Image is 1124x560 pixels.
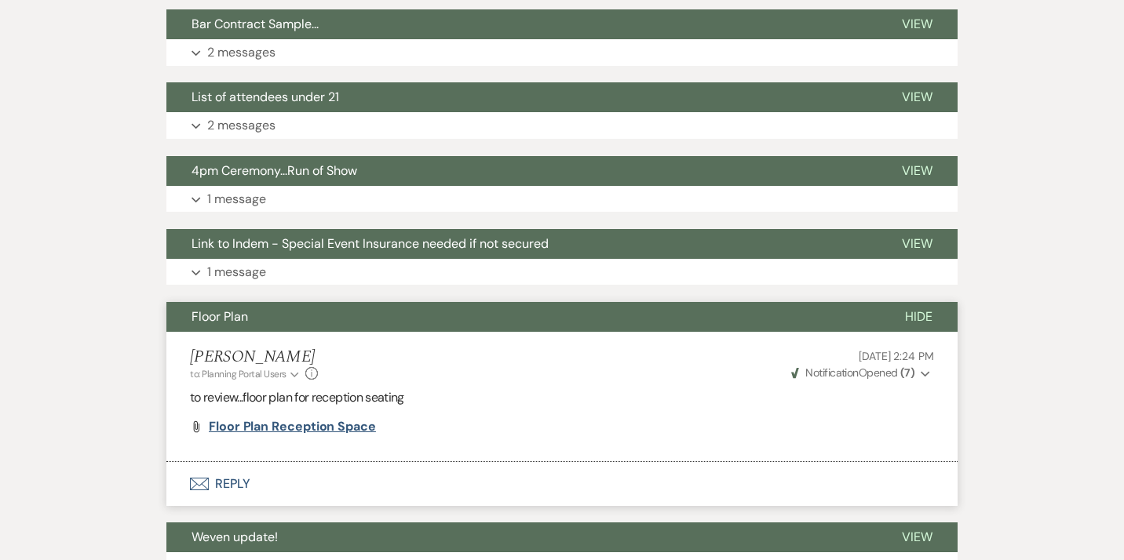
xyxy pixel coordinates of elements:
button: Floor Plan [166,302,880,332]
span: [DATE] 2:24 PM [859,349,934,363]
button: 4pm Ceremony...Run of Show [166,156,877,186]
p: to review...floor plan for reception seating [190,387,934,408]
button: to: Planning Portal Users [190,367,301,381]
button: List of attendees under 21 [166,82,877,112]
span: View [902,16,932,32]
span: Opened [791,365,914,380]
span: List of attendees under 21 [192,89,339,105]
p: 1 message [207,189,266,209]
button: Weven update! [166,522,877,552]
button: 1 message [166,259,958,285]
button: View [877,522,958,552]
span: Floor Plan [192,308,248,325]
button: View [877,9,958,39]
button: 2 messages [166,39,958,66]
p: 2 messages [207,42,276,63]
span: View [902,529,932,545]
span: Bar Contract Sample... [192,16,319,32]
button: Hide [880,302,958,332]
button: View [877,82,958,112]
span: View [902,162,932,179]
span: View [902,235,932,252]
span: Notification [805,365,858,380]
span: Link to Indem - Special Event Insurance needed if not secured [192,235,549,252]
span: Hide [905,308,932,325]
button: 1 message [166,186,958,213]
button: Reply [166,462,958,506]
strong: ( 7 ) [900,365,914,380]
p: 1 message [207,262,266,282]
a: Floor Plan reception space [209,420,376,433]
button: Bar Contract Sample... [166,9,877,39]
p: 2 messages [207,115,276,136]
span: Weven update! [192,529,278,545]
button: Link to Indem - Special Event Insurance needed if not secured [166,229,877,259]
button: NotificationOpened (7) [789,365,934,381]
span: to: Planning Portal Users [190,368,286,380]
button: View [877,156,958,186]
span: View [902,89,932,105]
button: View [877,229,958,259]
button: 2 messages [166,112,958,139]
h5: [PERSON_NAME] [190,347,318,367]
span: Floor Plan reception space [209,418,376,435]
span: 4pm Ceremony...Run of Show [192,162,357,179]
